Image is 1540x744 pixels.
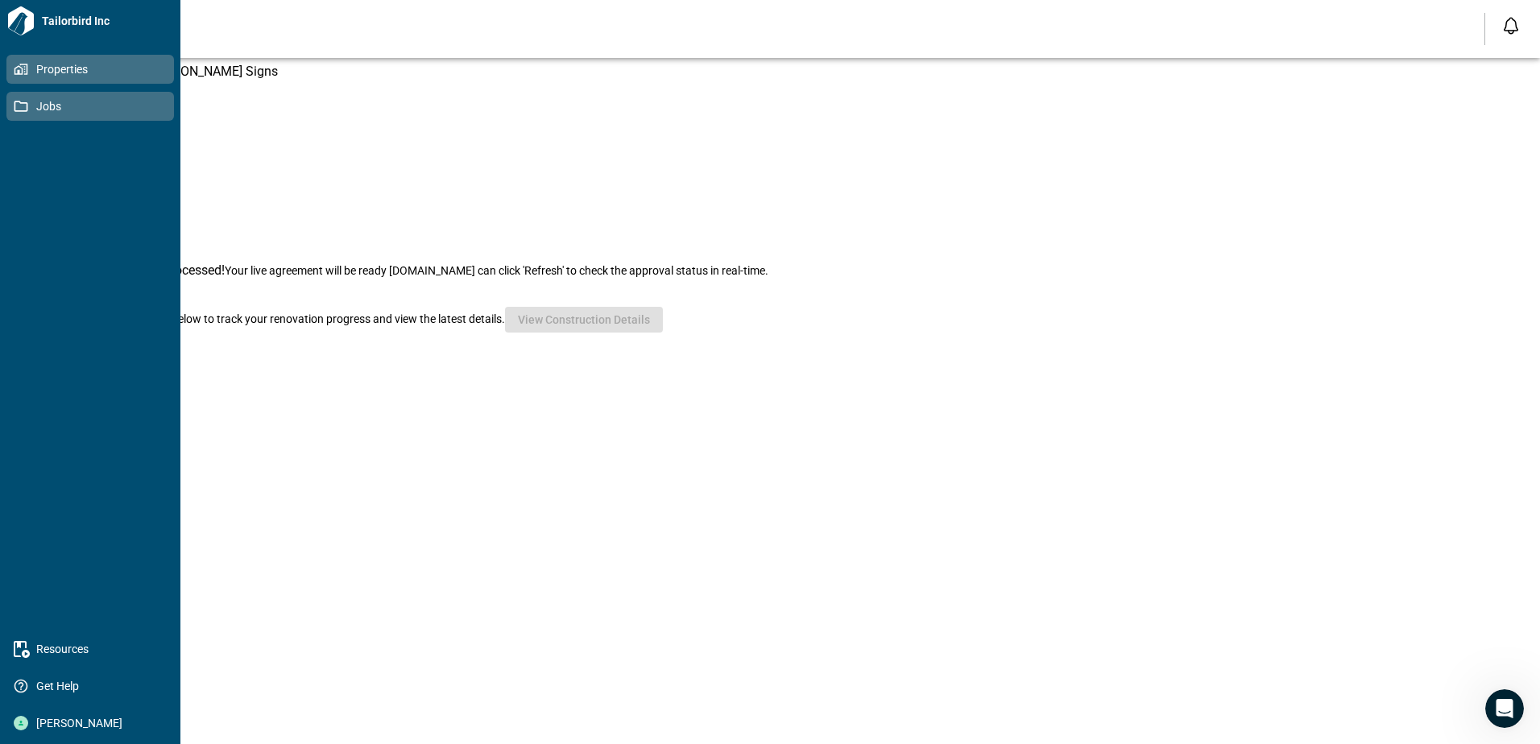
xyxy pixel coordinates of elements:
[58,23,461,51] div: Documents
[28,641,159,657] span: Resources
[28,98,159,114] span: Jobs
[225,264,768,277] span: Your live agreement will be ready [DOMAIN_NAME] can click 'Refresh' to check the approval status ...
[58,160,461,188] div: Takeoff Center
[58,105,461,133] div: Jobs
[6,55,174,84] a: Properties
[28,678,159,694] span: Get Help
[1498,13,1524,39] button: Open notification feed
[6,92,174,121] a: Jobs
[58,51,461,78] div: Photos
[28,61,159,77] span: Properties
[146,312,505,325] span: Click below to track your renovation progress and view the latest details.
[28,715,159,731] span: [PERSON_NAME]
[35,13,174,29] span: Tailorbird Inc
[58,133,461,160] div: Budgets
[1485,689,1524,728] iframe: Intercom live chat
[58,78,461,105] div: Issues & Info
